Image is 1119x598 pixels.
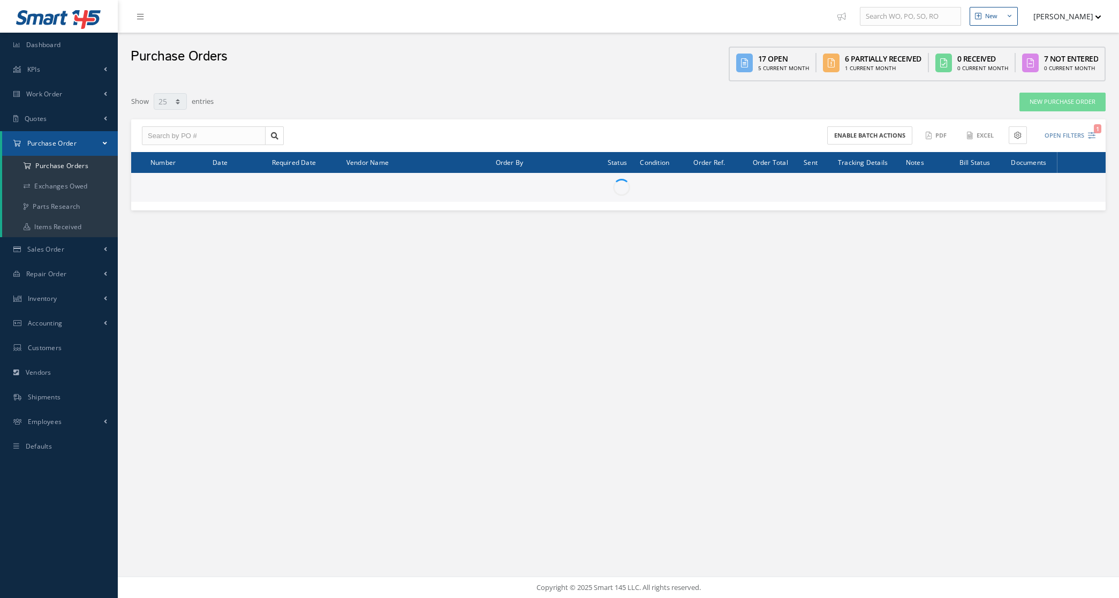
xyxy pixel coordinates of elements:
button: Open Filters1 [1035,127,1095,145]
span: Date [213,157,228,167]
span: Documents [1011,157,1046,167]
span: Defaults [26,442,52,451]
span: 1 [1094,124,1101,133]
a: Purchase Orders [2,156,118,176]
span: Number [150,157,176,167]
span: Customers [28,343,62,352]
input: Search by PO # [142,126,266,146]
span: Order Total [753,157,788,167]
button: PDF [920,126,954,145]
span: Status [608,157,627,167]
span: Work Order [26,89,63,99]
a: Exchanges Owed [2,176,118,196]
label: entries [192,92,214,107]
span: Repair Order [26,269,67,278]
div: 5 Current Month [758,64,809,72]
span: Employees [28,417,62,426]
span: Inventory [28,294,57,303]
div: 0 Current Month [1044,64,1099,72]
span: Shipments [28,392,61,402]
span: Quotes [25,114,47,123]
a: New Purchase Order [1019,93,1106,111]
label: Show [131,92,149,107]
span: Order Ref. [693,157,725,167]
span: Purchase Order [27,139,77,148]
button: Enable batch actions [827,126,912,145]
span: Dashboard [26,40,61,49]
span: Vendor Name [346,157,389,167]
button: [PERSON_NAME] [1023,6,1101,27]
button: Excel [962,126,1001,145]
a: Items Received [2,217,118,237]
span: KPIs [27,65,40,74]
span: Bill Status [959,157,990,167]
input: Search WO, PO, SO, RO [860,7,961,26]
div: New [985,12,997,21]
span: Tracking Details [838,157,888,167]
a: Purchase Order [2,131,118,156]
div: 17 Open [758,53,809,64]
h2: Purchase Orders [131,49,228,65]
div: 1 Current Month [845,64,921,72]
span: Sales Order [27,245,64,254]
span: Condition [640,157,669,167]
div: 0 Received [957,53,1008,64]
button: New [970,7,1018,26]
a: Parts Research [2,196,118,217]
span: Order By [496,157,524,167]
div: Copyright © 2025 Smart 145 LLC. All rights reserved. [128,582,1108,593]
div: 0 Current Month [957,64,1008,72]
span: Accounting [28,319,63,328]
span: Required Date [272,157,316,167]
span: Vendors [26,368,51,377]
span: Notes [906,157,924,167]
div: 7 Not Entered [1044,53,1099,64]
div: 6 Partially Received [845,53,921,64]
span: Sent [804,157,818,167]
